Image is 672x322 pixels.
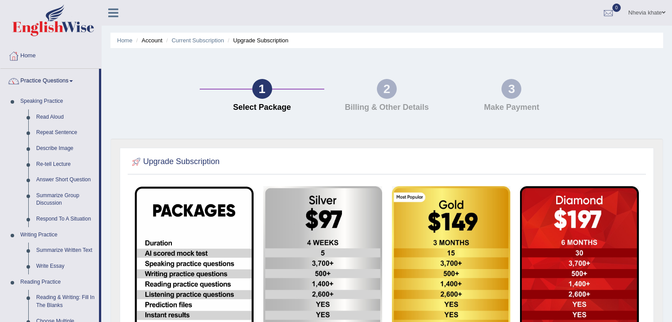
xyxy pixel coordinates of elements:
div: 1 [252,79,272,99]
h4: Select Package [204,103,320,112]
li: Upgrade Subscription [226,36,289,45]
a: Current Subscription [171,37,224,44]
a: Answer Short Question [32,172,99,188]
a: Read Aloud [32,109,99,125]
div: 3 [501,79,521,99]
a: Summarize Group Discussion [32,188,99,211]
a: Writing Practice [16,227,99,243]
div: 2 [377,79,397,99]
a: Respond To A Situation [32,211,99,227]
a: Speaking Practice [16,94,99,109]
a: Practice Questions [0,69,99,91]
a: Reading & Writing: Fill In The Blanks [32,290,99,313]
h4: Make Payment [454,103,569,112]
a: Repeat Sentence [32,125,99,141]
a: Summarize Written Text [32,243,99,258]
h4: Billing & Other Details [329,103,444,112]
a: Write Essay [32,258,99,274]
a: Describe Image [32,141,99,157]
h2: Upgrade Subscription [130,155,220,168]
span: 0 [612,4,621,12]
a: Home [0,44,101,66]
a: Home [117,37,133,44]
a: Re-tell Lecture [32,157,99,172]
li: Account [134,36,162,45]
a: Reading Practice [16,274,99,290]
